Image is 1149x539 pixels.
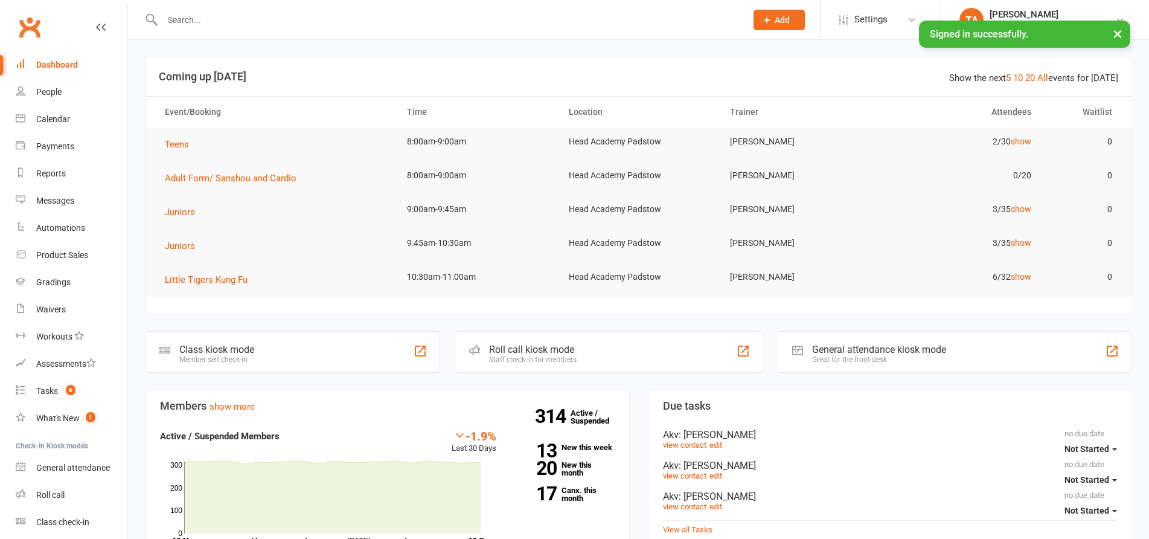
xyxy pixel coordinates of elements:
[36,141,74,151] div: Payments
[709,502,722,511] a: edit
[154,97,396,127] th: Event/Booking
[571,400,624,434] a: 314Active / Suspended
[1042,195,1123,224] td: 0
[881,161,1042,190] td: 0/20
[179,344,254,355] div: Class kiosk mode
[210,401,255,412] a: show more
[663,441,706,450] a: view contact
[1025,73,1035,83] a: 20
[514,444,615,451] a: 13New this week
[663,502,706,511] a: view contact
[16,160,127,187] a: Reports
[1042,161,1123,190] td: 0
[396,127,557,156] td: 8:00am-9:00am
[165,274,248,285] span: Little Tigers Kung Fu
[881,195,1042,224] td: 3/35
[36,60,78,69] div: Dashboard
[881,127,1042,156] td: 2/30
[558,97,719,127] th: Location
[1064,506,1109,515] span: Not Started
[679,429,756,441] span: : [PERSON_NAME]
[159,71,1118,83] h3: Coming up [DATE]
[165,205,203,219] button: Juniors
[396,161,557,190] td: 8:00am-9:00am
[558,127,719,156] td: Head Academy Padstow
[881,97,1042,127] th: Attendees
[160,431,280,442] strong: Active / Suspended Members
[1042,97,1123,127] th: Waitlist
[949,71,1118,85] div: Show the next events for [DATE]
[16,454,127,482] a: General attendance kiosk mode
[1011,272,1031,282] a: show
[663,429,1118,441] div: Akv
[16,133,127,160] a: Payments
[959,8,984,32] div: TA
[489,344,577,355] div: Roll call kiosk mode
[709,471,722,480] a: edit
[165,207,195,218] span: Juniors
[719,161,880,190] td: [PERSON_NAME]
[663,471,706,480] a: view contact
[16,242,127,269] a: Product Sales
[16,405,127,432] a: What's New1
[452,429,496,455] div: Last 30 Days
[36,517,89,527] div: Class check-in
[165,239,203,253] button: Juniors
[812,344,946,355] div: General attendance kiosk mode
[16,269,127,296] a: Gradings
[1042,263,1123,291] td: 0
[1011,204,1031,214] a: show
[16,296,127,323] a: Waivers
[489,355,577,364] div: Staff check-in for members
[514,442,557,460] strong: 13
[36,87,62,97] div: People
[663,525,712,534] a: View all Tasks
[396,97,557,127] th: Time
[558,263,719,291] td: Head Academy Padstow
[514,461,615,477] a: 20New this month
[1042,127,1123,156] td: 0
[16,79,127,106] a: People
[165,139,189,150] span: Teens
[165,240,195,251] span: Juniors
[514,485,557,503] strong: 17
[16,106,127,133] a: Calendar
[663,400,1118,412] h3: Due tasks
[16,482,127,509] a: Roll call
[1011,137,1031,146] a: show
[679,460,756,471] span: : [PERSON_NAME]
[1064,444,1109,454] span: Not Started
[558,161,719,190] td: Head Academy Padstow
[754,10,805,30] button: Add
[854,6,888,33] span: Settings
[1064,438,1117,460] button: Not Started
[719,195,880,224] td: [PERSON_NAME]
[160,400,615,412] h3: Members
[396,229,557,257] td: 9:45am-10:30am
[36,386,58,396] div: Tasks
[396,195,557,224] td: 9:00am-9:45am
[1107,21,1128,47] button: ×
[36,223,85,233] div: Automations
[396,263,557,291] td: 10:30am-11:00am
[165,173,296,184] span: Adult Form/ Sanshou and Cardio
[663,491,1118,502] div: Akv
[36,359,96,369] div: Assessments
[1006,73,1011,83] a: 5
[881,229,1042,257] td: 3/35
[16,187,127,215] a: Messages
[1011,238,1031,248] a: show
[36,114,70,124] div: Calendar
[535,407,571,425] strong: 314
[16,215,127,242] a: Automations
[514,486,615,502] a: 17Canx. this month
[452,429,496,442] div: -1.9%
[36,490,65,500] div: Roll call
[159,11,738,28] input: Search...
[165,171,305,186] button: Adult Form/ Sanshou and Cardio
[1064,475,1109,485] span: Not Started
[679,491,756,502] span: : [PERSON_NAME]
[558,195,719,224] td: Head Academy Padstow
[881,263,1042,291] td: 6/32
[990,9,1115,20] div: [PERSON_NAME]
